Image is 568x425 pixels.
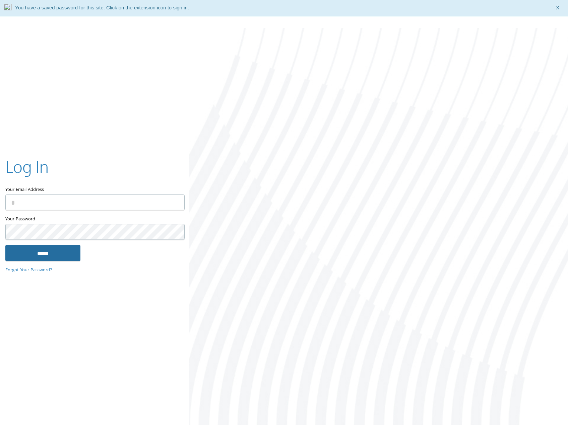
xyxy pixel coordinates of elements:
span: You have a saved password for this site. Click on the extension icon to sign in. [15,5,189,10]
h2: Log In [5,155,49,178]
span: X [556,4,559,12]
label: Your Password [5,215,184,224]
img: notLoggedInIcon.png [4,4,12,13]
a: Forgot Your Password? [5,267,52,274]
